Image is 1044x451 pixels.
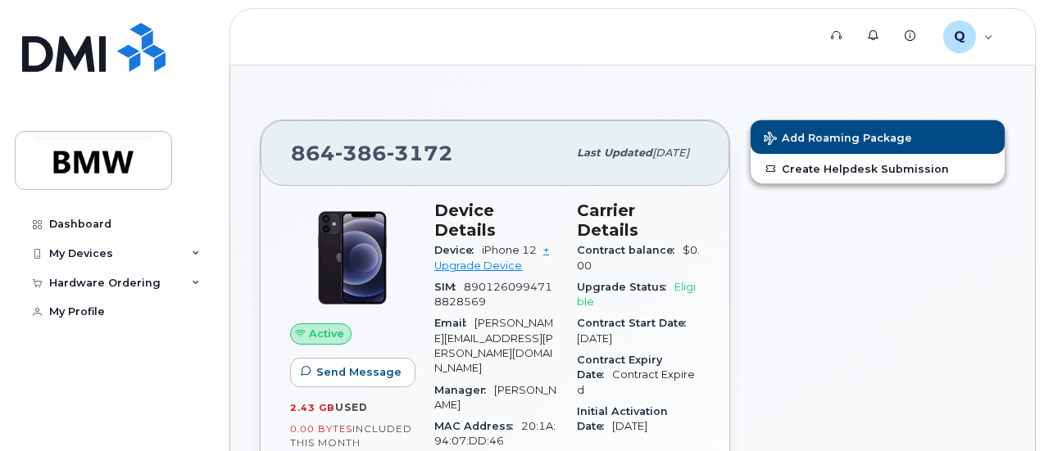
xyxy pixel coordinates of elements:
h3: Carrier Details [577,201,700,240]
span: MAC Address [434,420,521,432]
span: [DATE] [577,332,612,345]
a: Create Helpdesk Submission [751,154,1005,183]
span: SIM [434,281,464,293]
span: Active [309,326,344,341]
span: Email [434,317,474,329]
span: Last updated [577,147,652,159]
span: 0.00 Bytes [290,423,352,435]
span: 8901260994718828569 [434,281,552,308]
span: Contract Expiry Date [577,354,662,381]
span: 2.43 GB [290,402,335,413]
h3: Device Details [434,201,557,240]
span: Device [434,244,482,256]
span: [DATE] [612,420,647,432]
span: Upgrade Status [577,281,674,293]
span: Contract balance [577,244,683,256]
span: iPhone 12 [482,244,537,256]
span: Manager [434,384,494,396]
span: Initial Activation Date [577,405,668,432]
span: [DATE] [652,147,689,159]
a: + Upgrade Device [434,244,549,271]
span: 386 [335,141,387,165]
button: Send Message [290,358,415,387]
span: 3172 [387,141,453,165]
span: Contract Expired [577,368,695,395]
span: $0.00 [577,244,700,271]
img: iPhone_12.jpg [303,209,402,307]
span: Add Roaming Package [764,132,912,147]
button: Add Roaming Package [751,120,1005,154]
span: 864 [291,141,453,165]
span: [PERSON_NAME][EMAIL_ADDRESS][PERSON_NAME][DOMAIN_NAME] [434,317,553,374]
span: [PERSON_NAME] [434,384,556,411]
iframe: Messenger Launcher [973,380,1032,439]
span: Send Message [316,364,402,380]
span: Contract Start Date [577,317,694,329]
span: used [335,401,368,413]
